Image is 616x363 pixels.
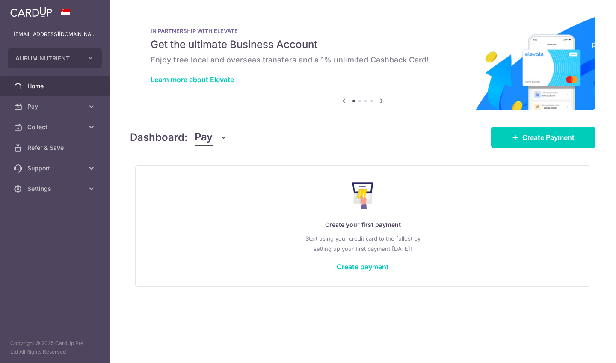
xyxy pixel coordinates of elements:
h4: Dashboard: [130,130,188,145]
span: Pay [195,129,213,146]
h5: Get the ultimate Business Account [151,38,575,51]
span: Pay [27,102,84,111]
a: Learn more about Elevate [151,75,234,84]
p: Start using your credit card to the fullest by setting up your first payment [DATE]! [153,233,573,254]
a: Create Payment [491,127,595,148]
img: Make Payment [352,182,374,209]
button: Pay [195,129,228,146]
span: Create Payment [522,132,575,143]
img: CardUp [10,7,52,17]
p: Create your first payment [153,220,573,230]
span: Support [27,164,84,173]
span: Home [27,82,84,90]
a: Create payment [337,262,389,271]
img: Renovation banner [130,14,595,110]
p: IN PARTNERSHIP WITH ELEVATE [151,27,575,34]
p: [EMAIL_ADDRESS][DOMAIN_NAME] [14,30,96,39]
button: AURUM NUTRIENTS PTE. LTD. [8,48,102,68]
span: AURUM NUTRIENTS PTE. LTD. [15,54,79,62]
h6: Enjoy free local and overseas transfers and a 1% unlimited Cashback Card! [151,55,575,65]
span: Refer & Save [27,143,84,152]
span: Settings [27,184,84,193]
span: Collect [27,123,84,131]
